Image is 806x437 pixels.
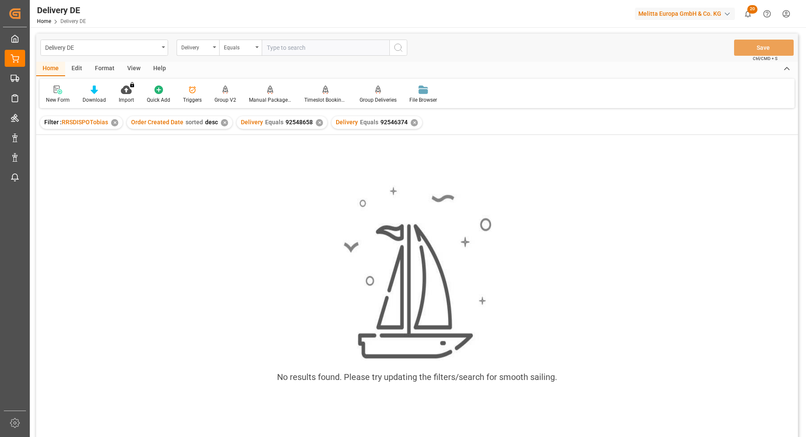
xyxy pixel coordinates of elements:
button: open menu [219,40,262,56]
div: ✕ [316,119,323,126]
span: Order Created Date [131,119,183,126]
div: Delivery [181,42,210,51]
span: 92546374 [380,119,408,126]
div: Help [147,62,172,76]
div: New Form [46,96,70,104]
div: Group V2 [214,96,236,104]
span: Equals [265,119,283,126]
div: View [121,62,147,76]
div: File Browser [409,96,437,104]
div: Edit [65,62,89,76]
span: 20 [747,5,757,14]
button: Save [734,40,794,56]
img: smooth_sailing.jpeg [343,186,492,360]
button: open menu [40,40,168,56]
button: search button [389,40,407,56]
button: show 20 new notifications [738,4,757,23]
input: Type to search [262,40,389,56]
div: Timeslot Booking Report [304,96,347,104]
div: Format [89,62,121,76]
div: Group Deliveries [360,96,397,104]
button: open menu [177,40,219,56]
span: Equals [360,119,378,126]
div: Home [36,62,65,76]
button: Help Center [757,4,777,23]
div: Melitta Europa GmbH & Co. KG [635,8,735,20]
span: Filter : [44,119,62,126]
span: desc [205,119,218,126]
a: Home [37,18,51,24]
div: ✕ [111,119,118,126]
div: Delivery DE [45,42,159,52]
span: Delivery [336,119,358,126]
div: Triggers [183,96,202,104]
span: Ctrl/CMD + S [753,55,777,62]
div: Manual Package TypeDetermination [249,96,292,104]
span: 92548658 [286,119,313,126]
div: Quick Add [147,96,170,104]
span: RRSDISPOTobias [62,119,108,126]
div: No results found. Please try updating the filters/search for smooth sailing. [277,371,557,383]
div: Delivery DE [37,4,86,17]
div: ✕ [221,119,228,126]
span: Delivery [241,119,263,126]
span: sorted [186,119,203,126]
button: Melitta Europa GmbH & Co. KG [635,6,738,22]
div: ✕ [411,119,418,126]
div: Equals [224,42,253,51]
div: Download [83,96,106,104]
